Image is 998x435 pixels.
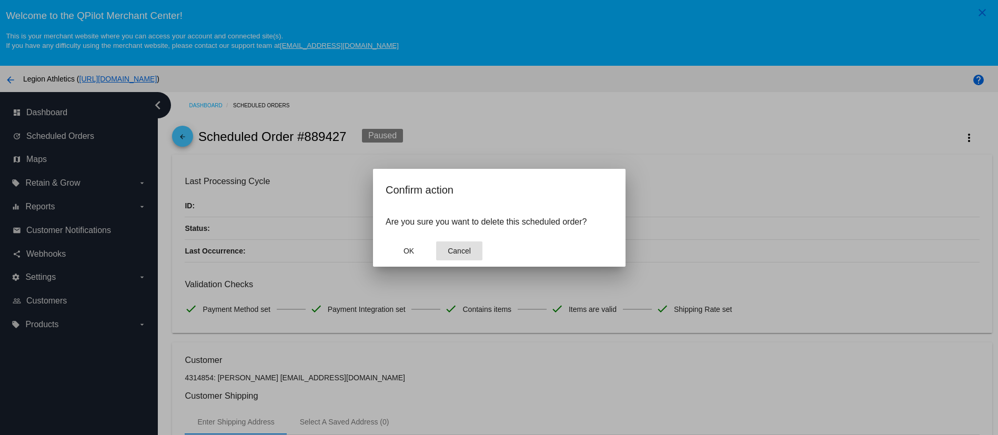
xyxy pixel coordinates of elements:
button: Close dialog [436,241,482,260]
button: Close dialog [386,241,432,260]
h2: Confirm action [386,181,613,198]
span: Cancel [448,247,471,255]
p: Are you sure you want to delete this scheduled order? [386,217,613,227]
span: OK [403,247,414,255]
